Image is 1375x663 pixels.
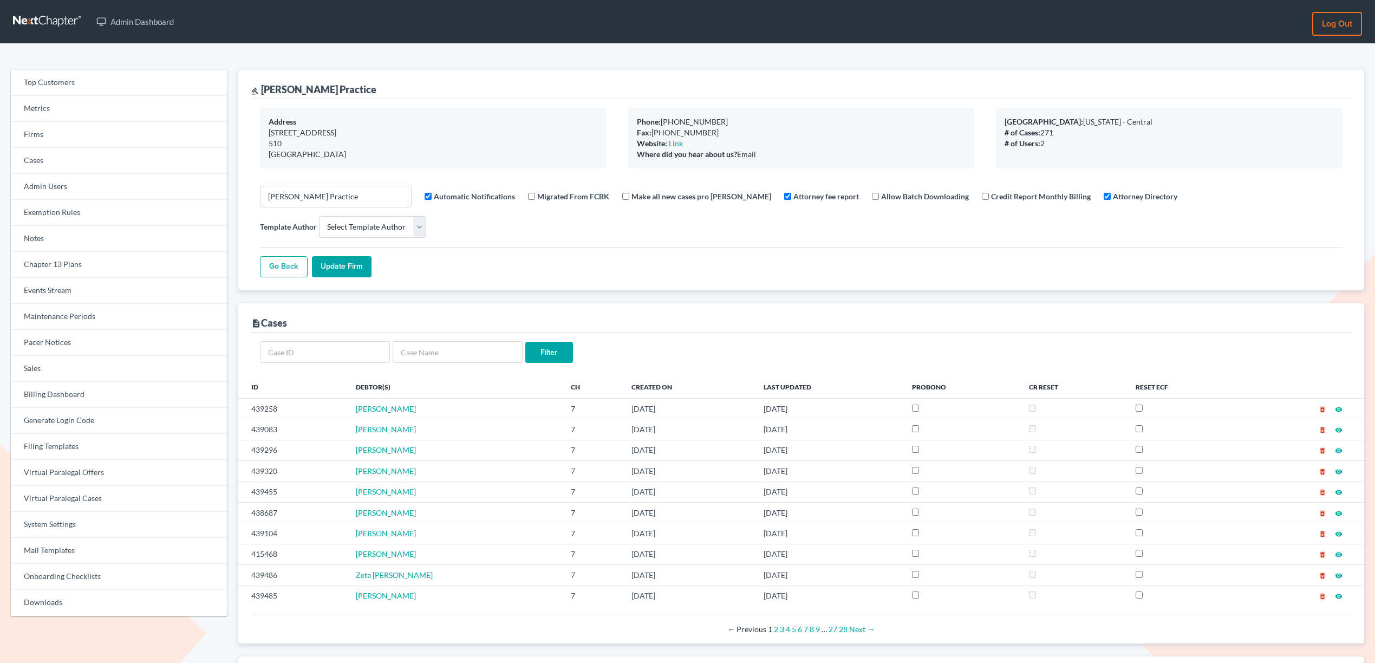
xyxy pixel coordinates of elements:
a: [PERSON_NAME] [356,425,416,434]
a: Virtual Paralegal Offers [11,460,227,486]
td: [DATE] [623,461,755,482]
td: 439485 [238,586,347,606]
i: delete_forever [1319,572,1326,580]
td: 439104 [238,523,347,544]
a: [PERSON_NAME] [356,591,416,600]
b: Address [269,117,296,126]
div: Pagination [260,624,1343,635]
td: [DATE] [623,523,755,544]
a: [PERSON_NAME] [356,487,416,496]
a: [PERSON_NAME] [356,508,416,517]
a: visibility [1335,404,1343,413]
td: 7 [562,544,623,564]
a: Log out [1312,12,1362,36]
input: Filter [525,342,573,363]
a: Go Back [260,256,308,278]
th: Debtor(s) [347,376,562,398]
i: visibility [1335,447,1343,454]
td: [DATE] [755,502,903,523]
a: Next page [849,625,875,634]
i: delete_forever [1319,551,1326,558]
a: System Settings [11,512,227,538]
td: 7 [562,565,623,586]
a: Sales [11,356,227,382]
span: Zeta [PERSON_NAME] [356,570,433,580]
b: # of Users: [1005,139,1040,148]
i: delete_forever [1319,489,1326,496]
a: Page 6 [798,625,802,634]
i: delete_forever [1319,447,1326,454]
td: [DATE] [623,565,755,586]
a: Page 3 [780,625,784,634]
td: [DATE] [755,565,903,586]
label: Make all new cases pro [PERSON_NAME] [631,191,771,202]
b: # of Cases: [1005,128,1040,137]
a: delete_forever [1319,404,1326,413]
label: Template Author [260,221,317,232]
i: visibility [1335,510,1343,517]
a: visibility [1335,466,1343,476]
a: visibility [1335,570,1343,580]
td: [DATE] [755,398,903,419]
td: [DATE] [755,419,903,440]
i: delete_forever [1319,510,1326,517]
i: delete_forever [1319,426,1326,434]
a: delete_forever [1319,445,1326,454]
a: Virtual Paralegal Cases [11,486,227,512]
a: visibility [1335,529,1343,538]
span: [PERSON_NAME] [356,549,416,558]
td: 438687 [238,502,347,523]
td: [DATE] [755,523,903,544]
a: delete_forever [1319,508,1326,517]
a: Maintenance Periods [11,304,227,330]
i: delete_forever [1319,406,1326,413]
span: [PERSON_NAME] [356,529,416,538]
b: Where did you hear about us? [637,149,737,159]
a: Cases [11,148,227,174]
a: Onboarding Checklists [11,564,227,590]
td: 439486 [238,565,347,586]
td: [DATE] [755,586,903,606]
a: Billing Dashboard [11,382,227,408]
a: [PERSON_NAME] [356,404,416,413]
td: [DATE] [623,419,755,440]
a: visibility [1335,549,1343,558]
td: 439258 [238,398,347,419]
label: Automatic Notifications [434,191,515,202]
span: Previous page [727,625,766,634]
td: 7 [562,461,623,482]
div: [PHONE_NUMBER] [637,116,966,127]
td: [DATE] [623,440,755,460]
i: visibility [1335,551,1343,558]
a: delete_forever [1319,591,1326,600]
a: Metrics [11,96,227,122]
a: Admin Users [11,174,227,200]
input: Case Name [393,341,523,363]
i: gavel [251,87,259,95]
div: [US_STATE] - Central [1005,116,1334,127]
td: [DATE] [623,502,755,523]
a: Top Customers [11,70,227,96]
div: [PHONE_NUMBER] [637,127,966,138]
a: Page 5 [792,625,796,634]
td: [DATE] [623,482,755,502]
a: visibility [1335,445,1343,454]
a: Downloads [11,590,227,616]
td: 7 [562,419,623,440]
a: visibility [1335,487,1343,496]
label: Allow Batch Downloading [881,191,969,202]
a: Link [669,139,683,148]
a: visibility [1335,591,1343,600]
a: Page 4 [786,625,790,634]
th: Ch [562,376,623,398]
i: delete_forever [1319,593,1326,600]
i: delete_forever [1319,468,1326,476]
div: 271 [1005,127,1334,138]
a: Pacer Notices [11,330,227,356]
a: [PERSON_NAME] [356,466,416,476]
a: Page 27 [829,625,837,634]
td: [DATE] [755,461,903,482]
